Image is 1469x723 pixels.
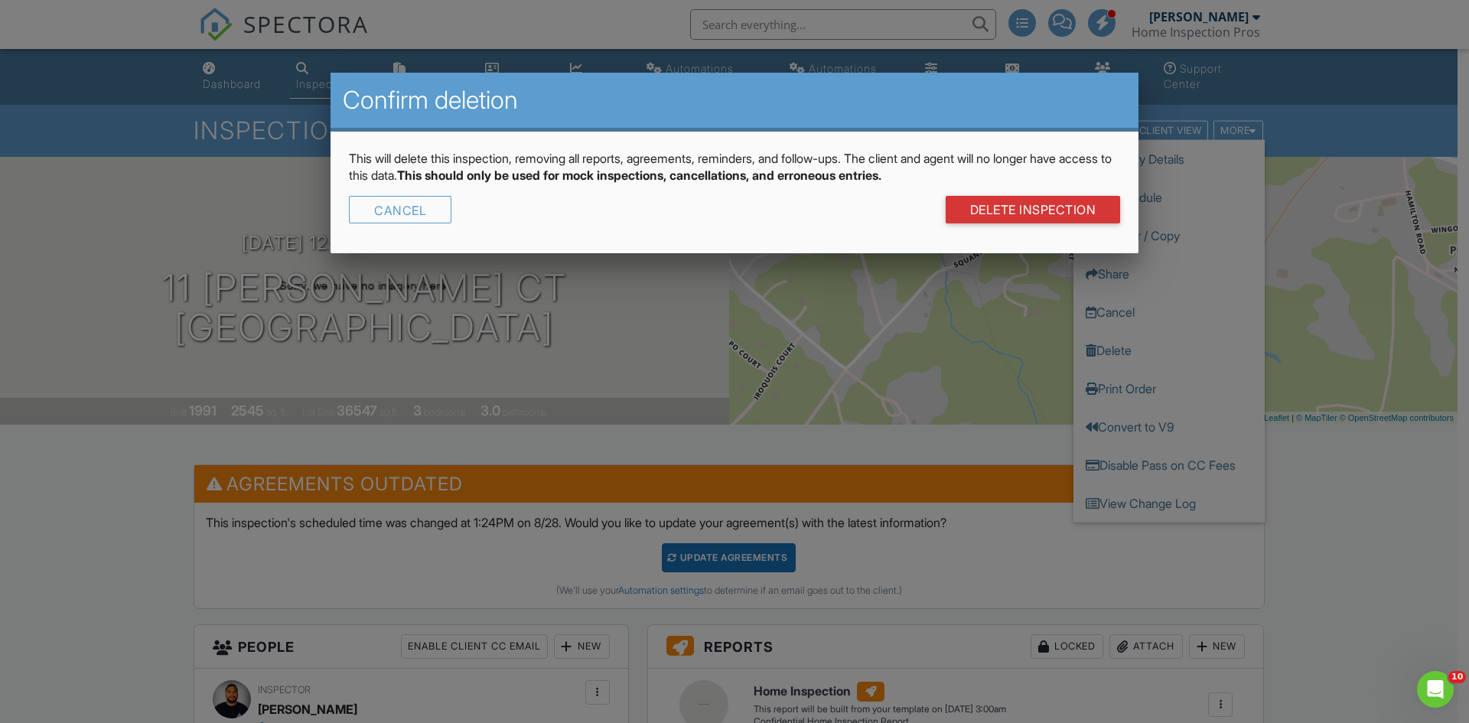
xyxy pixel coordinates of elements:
h2: Confirm deletion [343,85,1126,116]
div: Cancel [349,196,451,223]
p: This will delete this inspection, removing all reports, agreements, reminders, and follow-ups. Th... [349,150,1120,184]
span: 10 [1448,671,1466,683]
a: DELETE Inspection [946,196,1121,223]
iframe: Intercom live chat [1417,671,1454,708]
strong: This should only be used for mock inspections, cancellations, and erroneous entries. [397,168,881,183]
